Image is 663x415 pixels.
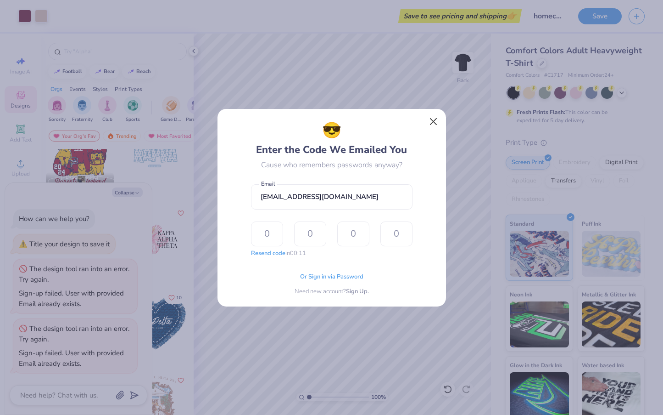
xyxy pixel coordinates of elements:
div: in 00:11 [251,249,306,258]
input: 0 [251,222,283,246]
div: Need new account? [295,287,369,296]
input: 0 [294,222,326,246]
div: Cause who remembers passwords anyway? [261,159,402,171]
button: Resend code [251,249,285,258]
span: Or Sign in via Password [300,273,363,282]
div: Enter the Code We Emailed You [256,119,407,158]
span: Sign Up. [346,287,369,296]
input: 0 [337,222,369,246]
span: 😎 [322,119,341,142]
input: 0 [380,222,412,246]
button: Close [424,113,442,130]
